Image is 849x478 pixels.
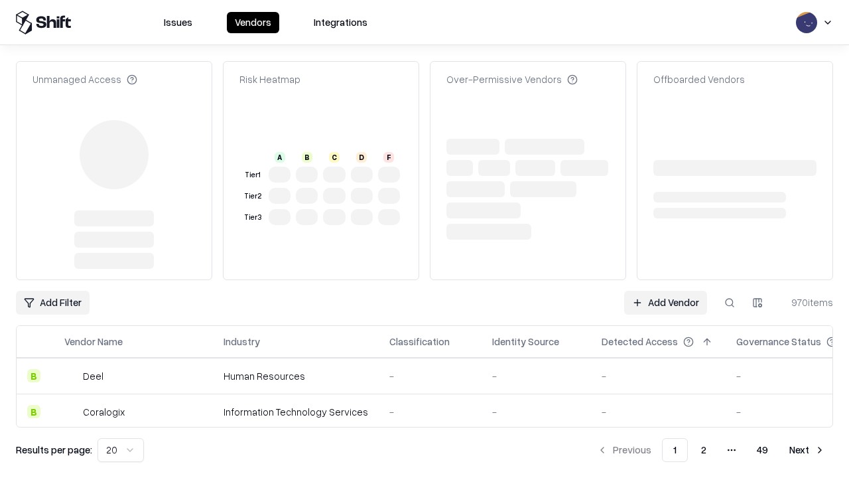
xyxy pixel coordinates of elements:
div: Detected Access [602,335,678,349]
div: C [329,152,340,163]
button: Integrations [306,12,375,33]
div: - [389,369,471,383]
div: - [389,405,471,419]
div: B [27,369,40,382]
div: Tier 1 [242,169,263,181]
div: F [383,152,394,163]
div: Tier 2 [242,191,263,202]
div: Coralogix [83,405,125,419]
div: 970 items [780,295,833,309]
img: Coralogix [64,405,78,418]
div: Governance Status [736,335,821,349]
div: Deel [83,369,103,383]
p: Results per page: [16,443,92,457]
button: Next [781,438,833,462]
div: Classification [389,335,450,349]
div: - [602,405,715,419]
div: Human Resources [224,369,368,383]
div: Industry [224,335,260,349]
button: Vendors [227,12,279,33]
div: - [492,369,580,383]
div: Over-Permissive Vendors [446,72,578,86]
div: - [602,369,715,383]
button: 49 [746,438,779,462]
div: Vendor Name [64,335,123,349]
a: Add Vendor [624,291,707,315]
nav: pagination [589,438,833,462]
div: D [356,152,367,163]
div: Offboarded Vendors [653,72,745,86]
button: Issues [156,12,200,33]
div: B [302,152,312,163]
div: - [492,405,580,419]
div: B [27,405,40,418]
img: Deel [64,369,78,382]
button: 2 [690,438,717,462]
div: Unmanaged Access [33,72,137,86]
div: A [275,152,285,163]
div: Tier 3 [242,212,263,223]
button: 1 [662,438,688,462]
div: Information Technology Services [224,405,368,419]
button: Add Filter [16,291,90,315]
div: Identity Source [492,335,559,349]
div: Risk Heatmap [239,72,300,86]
